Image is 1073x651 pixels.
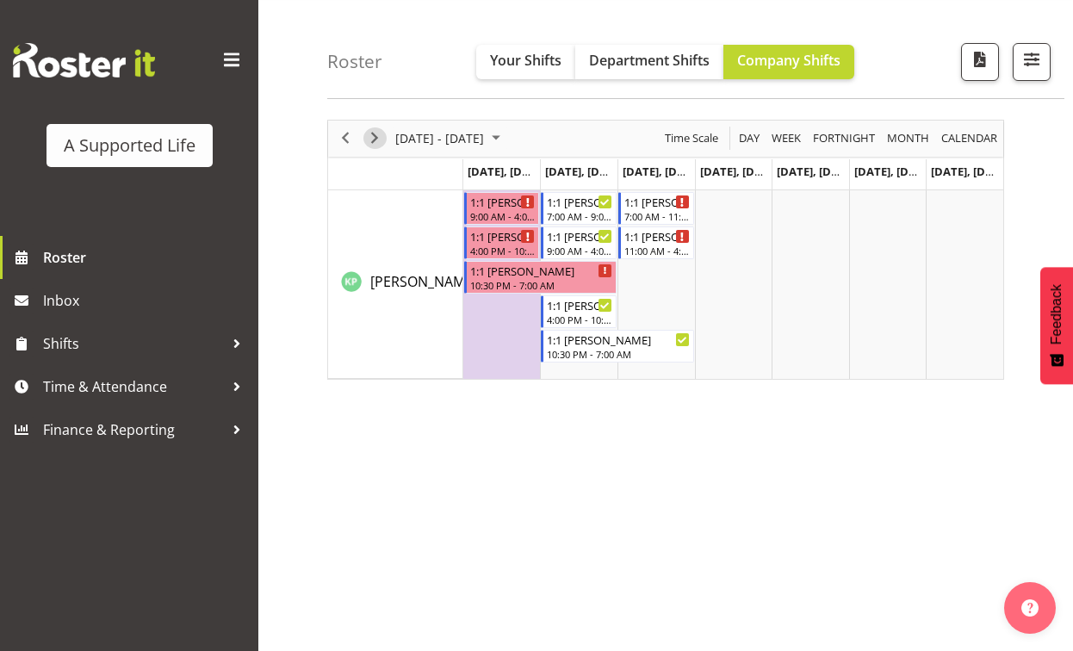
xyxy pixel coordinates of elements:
[370,271,477,292] a: [PERSON_NAME]
[470,262,612,279] div: 1:1 [PERSON_NAME]
[334,127,357,149] button: Previous
[575,45,723,79] button: Department Shifts
[470,193,536,210] div: 1:1 [PERSON_NAME]
[547,296,612,313] div: 1:1 [PERSON_NAME]
[737,51,840,70] span: Company Shifts
[547,331,689,348] div: 1:1 [PERSON_NAME]
[737,127,761,149] span: Day
[624,244,690,257] div: 11:00 AM - 4:30 PM
[43,288,250,313] span: Inbox
[547,209,612,223] div: 7:00 AM - 9:00 AM
[811,127,877,149] span: Fortnight
[363,127,387,149] button: Next
[547,313,612,326] div: 4:00 PM - 10:30 PM
[700,164,778,179] span: [DATE], [DATE]
[854,164,933,179] span: [DATE], [DATE]
[476,45,575,79] button: Your Shifts
[961,43,999,81] button: Download a PDF of the roster according to the set date range.
[389,121,511,157] div: Oct 27 - Nov 02, 2025
[940,127,999,149] span: calendar
[770,127,803,149] span: Week
[490,51,561,70] span: Your Shifts
[736,127,763,149] button: Timeline Day
[360,121,389,157] div: next period
[624,227,690,245] div: 1:1 [PERSON_NAME]
[541,192,617,225] div: Karen Powell"s event - 1:1 Miranda Begin From Tuesday, October 28, 2025 at 7:00:00 AM GMT+13:00 E...
[464,261,617,294] div: Karen Powell"s event - 1:1 Miranda Begin From Monday, October 27, 2025 at 10:30:00 PM GMT+13:00 E...
[327,120,1004,380] div: Timeline Week of October 31, 2025
[541,330,693,363] div: Karen Powell"s event - 1:1 Miranda Begin From Tuesday, October 28, 2025 at 10:30:00 PM GMT+13:00 ...
[470,209,536,223] div: 9:00 AM - 4:00 PM
[370,272,477,291] span: [PERSON_NAME]
[541,226,617,259] div: Karen Powell"s event - 1:1 Miranda Begin From Tuesday, October 28, 2025 at 9:00:00 AM GMT+13:00 E...
[470,278,612,292] div: 10:30 PM - 7:00 AM
[470,227,536,245] div: 1:1 [PERSON_NAME]
[328,190,463,379] td: Karen Powell resource
[662,127,722,149] button: Time Scale
[547,227,612,245] div: 1:1 [PERSON_NAME]
[663,127,720,149] span: Time Scale
[43,331,224,356] span: Shifts
[1021,599,1039,617] img: help-xxl-2.png
[618,226,694,259] div: Karen Powell"s event - 1:1 Miranda Begin From Wednesday, October 29, 2025 at 11:00:00 AM GMT+13:0...
[618,192,694,225] div: Karen Powell"s event - 1:1 Miranda Begin From Wednesday, October 29, 2025 at 7:00:00 AM GMT+13:00...
[885,127,931,149] span: Month
[939,127,1001,149] button: Month
[884,127,933,149] button: Timeline Month
[464,192,540,225] div: Karen Powell"s event - 1:1 Miranda Begin From Monday, October 27, 2025 at 9:00:00 AM GMT+13:00 En...
[13,43,155,77] img: Rosterit website logo
[470,244,536,257] div: 4:00 PM - 10:30 PM
[723,45,854,79] button: Company Shifts
[589,51,710,70] span: Department Shifts
[777,164,855,179] span: [DATE], [DATE]
[1049,284,1064,344] span: Feedback
[43,245,250,270] span: Roster
[547,244,612,257] div: 9:00 AM - 4:00 PM
[547,193,612,210] div: 1:1 [PERSON_NAME]
[463,190,1003,379] table: Timeline Week of October 31, 2025
[931,164,1009,179] span: [DATE], [DATE]
[810,127,878,149] button: Fortnight
[624,209,690,223] div: 7:00 AM - 11:00 AM
[545,164,623,179] span: [DATE], [DATE]
[547,347,689,361] div: 10:30 PM - 7:00 AM
[541,295,617,328] div: Karen Powell"s event - 1:1 Miranda Begin From Tuesday, October 28, 2025 at 4:00:00 PM GMT+13:00 E...
[394,127,486,149] span: [DATE] - [DATE]
[393,127,508,149] button: October 2025
[464,226,540,259] div: Karen Powell"s event - 1:1 Miranda Begin From Monday, October 27, 2025 at 4:00:00 PM GMT+13:00 En...
[624,193,690,210] div: 1:1 [PERSON_NAME]
[1013,43,1051,81] button: Filter Shifts
[43,417,224,443] span: Finance & Reporting
[1040,267,1073,384] button: Feedback - Show survey
[64,133,195,158] div: A Supported Life
[468,164,546,179] span: [DATE], [DATE]
[331,121,360,157] div: previous period
[769,127,804,149] button: Timeline Week
[43,374,224,400] span: Time & Attendance
[327,52,382,71] h4: Roster
[623,164,701,179] span: [DATE], [DATE]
